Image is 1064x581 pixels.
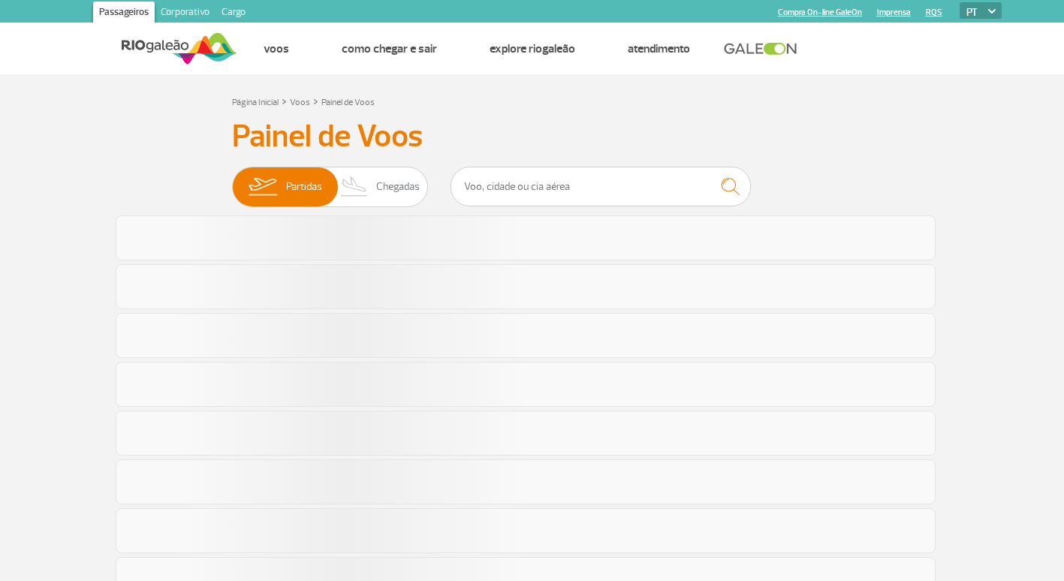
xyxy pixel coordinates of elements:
[216,2,252,26] a: Cargo
[232,97,279,108] a: Página Inicial
[93,2,155,26] a: Passageiros
[282,92,287,110] a: >
[232,118,833,155] h3: Painel de Voos
[778,8,862,17] a: Compra On-line GaleOn
[313,92,318,110] a: >
[264,41,289,56] a: Voos
[286,167,322,206] span: Partidas
[877,8,911,17] a: Imprensa
[926,8,942,17] a: RQS
[321,97,375,108] a: Painel de Voos
[342,41,437,56] a: Como chegar e sair
[628,41,690,56] a: Atendimento
[239,167,286,206] img: slider-embarque
[376,167,420,206] span: Chegadas
[451,167,751,206] input: Voo, cidade ou cia aérea
[490,41,575,56] a: Explore RIOgaleão
[290,97,310,108] a: Voos
[155,2,216,26] a: Corporativo
[333,167,377,206] img: slider-desembarque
